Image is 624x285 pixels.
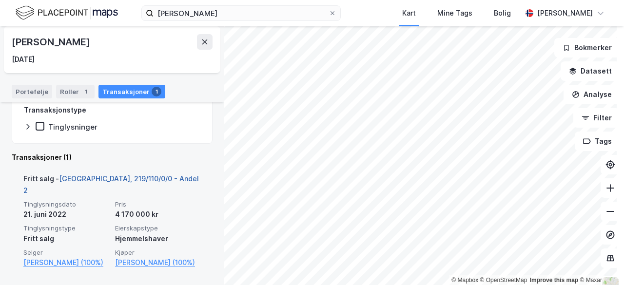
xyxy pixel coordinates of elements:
[530,277,578,284] a: Improve this map
[451,277,478,284] a: Mapbox
[115,209,201,220] div: 4 170 000 kr
[480,277,527,284] a: OpenStreetMap
[115,248,201,257] span: Kjøper
[152,87,161,96] div: 1
[16,4,118,21] img: logo.f888ab2527a4732fd821a326f86c7f29.svg
[115,200,201,209] span: Pris
[554,38,620,57] button: Bokmerker
[494,7,511,19] div: Bolig
[23,174,199,194] a: [GEOGRAPHIC_DATA], 219/110/0/0 - Andel 2
[12,85,52,98] div: Portefølje
[23,248,109,257] span: Selger
[12,34,92,50] div: [PERSON_NAME]
[81,87,91,96] div: 1
[575,238,624,285] iframe: Chat Widget
[564,85,620,104] button: Analyse
[154,6,329,20] input: Søk på adresse, matrikkel, gårdeiere, leietakere eller personer
[23,200,109,209] span: Tinglysningsdato
[12,54,35,65] div: [DATE]
[12,152,213,163] div: Transaksjoner (1)
[23,257,109,268] a: [PERSON_NAME] (100%)
[561,61,620,81] button: Datasett
[437,7,472,19] div: Mine Tags
[115,224,201,232] span: Eierskapstype
[48,122,97,132] div: Tinglysninger
[115,233,201,245] div: Hjemmelshaver
[23,209,109,220] div: 21. juni 2022
[56,85,95,98] div: Roller
[24,104,86,116] div: Transaksjonstype
[23,233,109,245] div: Fritt salg
[115,257,201,268] a: [PERSON_NAME] (100%)
[402,7,416,19] div: Kart
[23,224,109,232] span: Tinglysningstype
[98,85,165,98] div: Transaksjoner
[575,132,620,151] button: Tags
[573,108,620,128] button: Filter
[537,7,593,19] div: [PERSON_NAME]
[575,238,624,285] div: Kontrollprogram for chat
[23,173,201,200] div: Fritt salg -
